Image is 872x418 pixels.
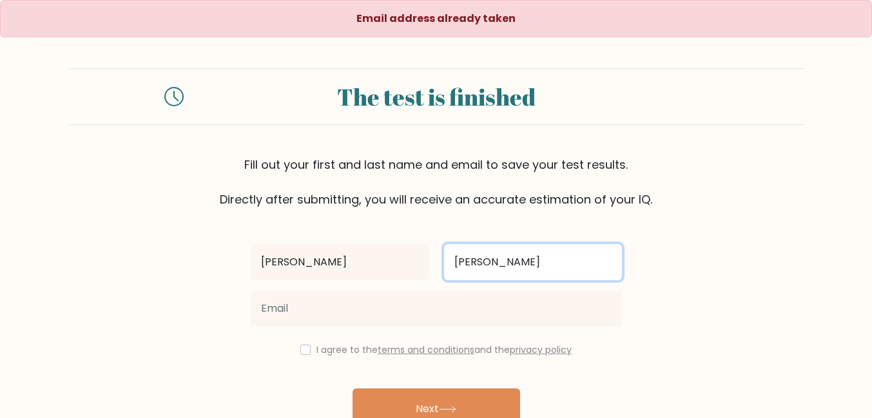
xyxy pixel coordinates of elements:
a: privacy policy [510,343,572,356]
input: Email [251,290,622,327]
label: I agree to the and the [316,343,572,356]
div: The test is finished [199,79,673,114]
input: First name [251,244,429,280]
div: Fill out your first and last name and email to save your test results. Directly after submitting,... [69,156,804,208]
strong: Email address already taken [356,11,516,26]
a: terms and conditions [378,343,474,356]
input: Last name [444,244,622,280]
